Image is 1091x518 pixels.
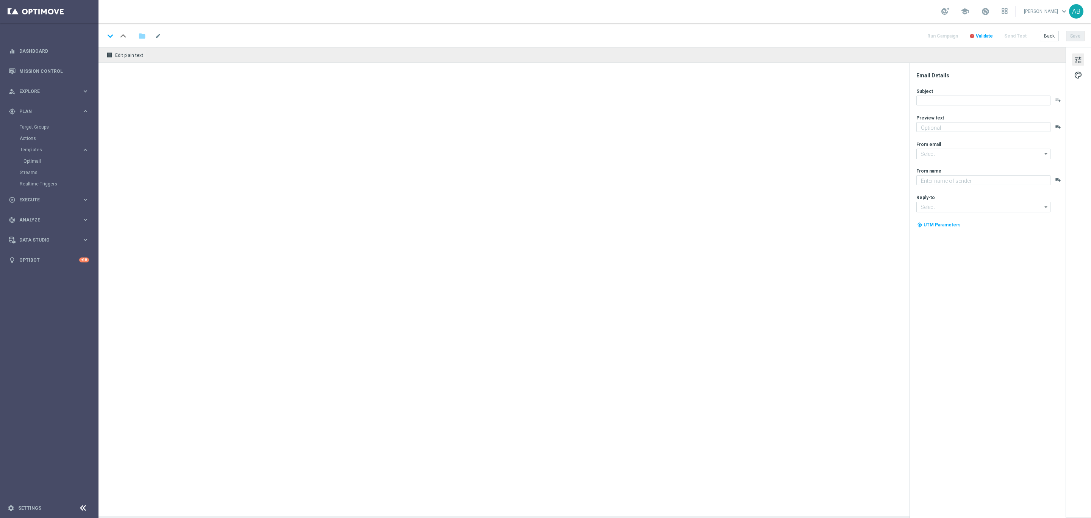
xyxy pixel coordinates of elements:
span: Edit plain text [115,53,143,58]
button: receipt Edit plain text [105,50,147,60]
i: gps_fixed [9,108,16,115]
span: mode_edit [155,33,161,39]
button: playlist_add [1055,124,1061,130]
div: Explore [9,88,82,95]
span: keyboard_arrow_down [1060,7,1068,16]
i: keyboard_arrow_right [82,216,89,223]
i: folder [138,31,146,41]
i: track_changes [9,217,16,223]
span: Plan [19,109,82,114]
i: keyboard_arrow_right [82,146,89,154]
span: palette [1074,70,1082,80]
div: Templates [20,148,82,152]
label: Preview text [916,115,944,121]
a: Realtime Triggers [20,181,79,187]
button: play_circle_outline Execute keyboard_arrow_right [8,197,89,203]
span: UTM Parameters [924,222,961,228]
div: Templates [20,144,98,167]
a: [PERSON_NAME]keyboard_arrow_down [1023,6,1069,17]
div: Mission Control [9,61,89,81]
button: Save [1066,31,1085,41]
button: palette [1072,69,1084,81]
button: equalizer Dashboard [8,48,89,54]
button: person_search Explore keyboard_arrow_right [8,88,89,94]
div: Dashboard [9,41,89,61]
input: Select [916,149,1050,159]
span: school [961,7,969,16]
i: my_location [917,222,922,228]
a: Actions [20,135,79,141]
a: Mission Control [19,61,89,81]
div: Optibot [9,250,89,270]
span: Execute [19,198,82,202]
label: Subject [916,88,933,94]
i: equalizer [9,48,16,55]
a: Target Groups [20,124,79,130]
i: person_search [9,88,16,95]
div: Target Groups [20,121,98,133]
input: Select [916,202,1050,212]
div: Analyze [9,217,82,223]
a: Optibot [19,250,79,270]
span: Templates [20,148,74,152]
i: lightbulb [9,257,16,264]
i: arrow_drop_down [1043,149,1050,159]
i: keyboard_arrow_right [82,108,89,115]
a: Dashboard [19,41,89,61]
span: Explore [19,89,82,94]
button: tune [1072,53,1084,66]
i: receipt [106,52,113,58]
a: Optimail [23,158,79,164]
button: lightbulb Optibot +10 [8,257,89,263]
label: From email [916,141,941,148]
div: Realtime Triggers [20,178,98,190]
i: settings [8,505,14,512]
span: Analyze [19,218,82,222]
button: folder [138,30,147,42]
div: +10 [79,257,89,262]
i: error [969,33,975,39]
i: play_circle_outline [9,196,16,203]
i: keyboard_arrow_down [105,30,116,42]
button: Templates keyboard_arrow_right [20,147,89,153]
button: gps_fixed Plan keyboard_arrow_right [8,108,89,115]
button: playlist_add [1055,177,1061,183]
span: Data Studio [19,238,82,242]
button: Back [1040,31,1059,41]
span: Validate [976,33,993,39]
button: playlist_add [1055,97,1061,103]
div: Streams [20,167,98,178]
i: arrow_drop_down [1043,202,1050,212]
span: tune [1074,55,1082,65]
button: Mission Control [8,68,89,74]
div: Plan [9,108,82,115]
label: From name [916,168,941,174]
button: track_changes Analyze keyboard_arrow_right [8,217,89,223]
label: Reply-to [916,195,935,201]
a: Streams [20,170,79,176]
div: Data Studio [9,237,82,243]
div: Actions [20,133,98,144]
i: keyboard_arrow_right [82,236,89,243]
div: Email Details [916,72,1065,79]
i: keyboard_arrow_right [82,88,89,95]
i: keyboard_arrow_right [82,196,89,203]
div: Execute [9,196,82,203]
button: error Validate [968,31,994,41]
div: AB [1069,4,1083,19]
a: Settings [18,506,41,510]
div: Optimail [23,155,98,167]
button: Data Studio keyboard_arrow_right [8,237,89,243]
